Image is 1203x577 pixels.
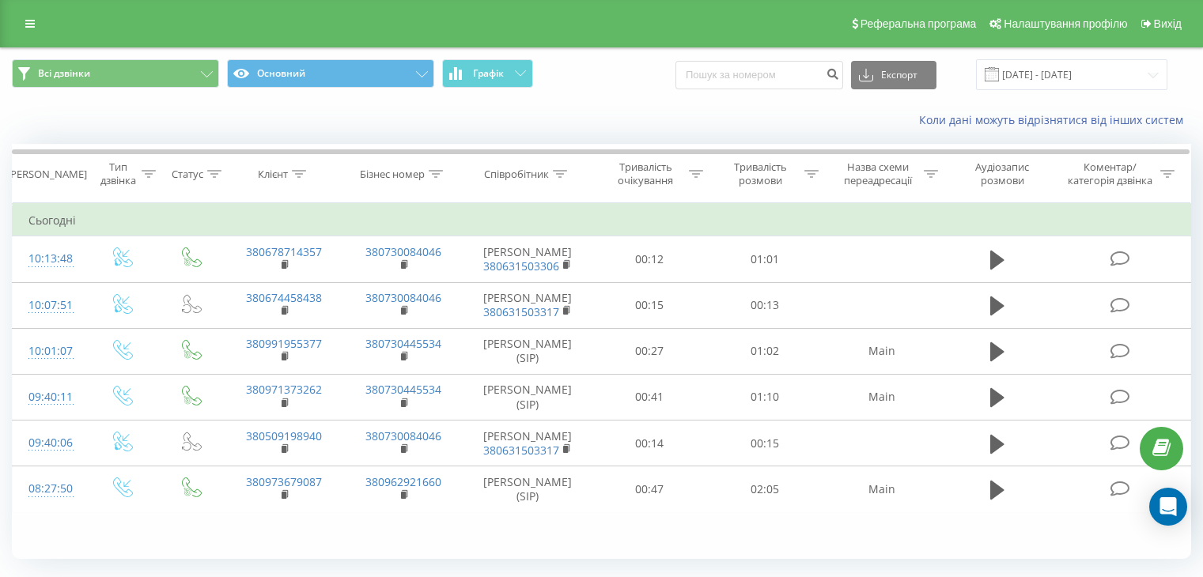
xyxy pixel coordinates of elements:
td: [PERSON_NAME] (SIP) [463,328,592,374]
button: Основний [227,59,434,88]
div: 10:07:51 [28,290,70,321]
div: 08:27:50 [28,473,70,504]
div: Тривалість очікування [607,160,686,187]
div: Тривалість розмови [721,160,800,187]
button: Експорт [851,61,936,89]
div: 10:01:07 [28,336,70,367]
div: Коментар/категорія дзвінка [1064,160,1156,187]
a: 380973679087 [246,474,322,489]
div: Тип дзвінка [100,160,137,187]
td: 02:05 [707,466,822,512]
td: 00:15 [592,282,707,328]
td: Main [822,374,941,420]
div: Клієнт [258,168,288,181]
td: [PERSON_NAME] (SIP) [463,466,592,512]
div: Бізнес номер [360,168,425,181]
td: [PERSON_NAME] [463,236,592,282]
a: 380971373262 [246,382,322,397]
a: 380730084046 [365,244,441,259]
a: 380674458438 [246,290,322,305]
button: Графік [442,59,533,88]
td: [PERSON_NAME] [463,282,592,328]
a: 380730084046 [365,290,441,305]
div: 09:40:06 [28,428,70,458]
td: 00:13 [707,282,822,328]
input: Пошук за номером [675,61,843,89]
span: Вихід [1154,17,1182,30]
div: 09:40:11 [28,382,70,413]
td: 01:10 [707,374,822,420]
td: Main [822,328,941,374]
a: 380678714357 [246,244,322,259]
td: 00:12 [592,236,707,282]
td: [PERSON_NAME] [463,420,592,466]
a: 380631503306 [483,258,559,273]
td: Сьогодні [13,205,1191,236]
div: Назва схеми переадресації [837,160,920,187]
a: 380631503317 [483,443,559,458]
td: 00:41 [592,374,707,420]
a: 380730445534 [365,336,441,351]
td: 00:27 [592,328,707,374]
td: [PERSON_NAME] (SIP) [463,374,592,420]
div: Співробітник [484,168,549,181]
div: [PERSON_NAME] [7,168,87,181]
button: Всі дзвінки [12,59,219,88]
span: Графік [473,68,504,79]
a: 380991955377 [246,336,322,351]
div: 10:13:48 [28,243,70,274]
td: 01:01 [707,236,822,282]
td: 01:02 [707,328,822,374]
span: Всі дзвінки [38,67,90,80]
a: 380509198940 [246,428,322,443]
div: Open Intercom Messenger [1149,488,1187,526]
a: 380631503317 [483,304,559,319]
span: Налаштування профілю [1004,17,1127,30]
span: Реферальна програма [861,17,977,30]
a: 380730445534 [365,382,441,397]
div: Аудіозапис розмови [956,160,1049,187]
td: 00:14 [592,420,707,466]
a: Коли дані можуть відрізнятися вiд інших систем [919,112,1191,127]
a: 380962921660 [365,474,441,489]
td: Main [822,466,941,512]
div: Статус [172,168,203,181]
td: 00:15 [707,420,822,466]
td: 00:47 [592,466,707,512]
a: 380730084046 [365,428,441,443]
